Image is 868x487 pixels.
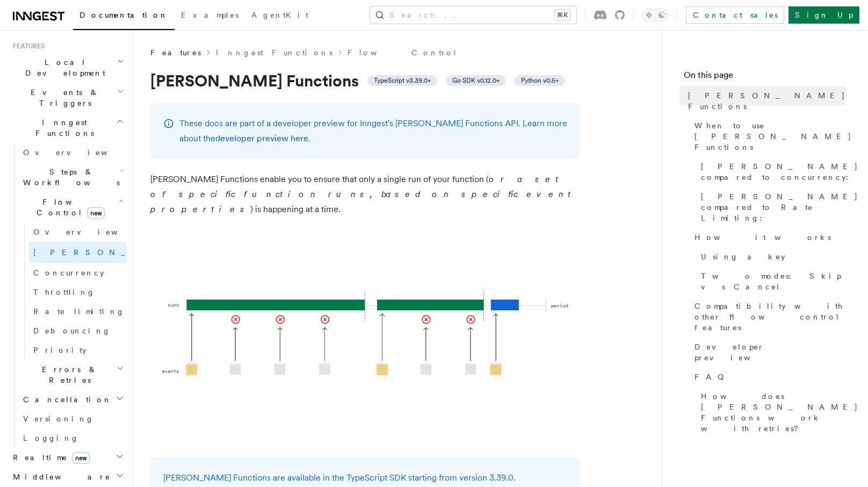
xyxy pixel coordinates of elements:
a: Concurrency [29,263,126,282]
a: Examples [175,3,245,29]
button: Cancellation [19,390,126,409]
a: Overview [29,222,126,242]
span: Realtime [9,452,90,463]
span: Cancellation [19,394,112,405]
span: Two modes: Skip vs Cancel [701,271,847,292]
span: Features [150,47,201,58]
button: Local Development [9,53,126,83]
a: FAQ [690,367,847,387]
button: Flow Controlnew [19,192,126,222]
div: Inngest Functions [9,143,126,448]
span: Developer preview [695,341,847,363]
a: Debouncing [29,321,126,340]
span: Throttling [33,288,95,296]
button: Events & Triggers [9,83,126,113]
a: AgentKit [245,3,315,29]
div: Flow Controlnew [19,222,126,360]
span: Errors & Retries [19,364,117,386]
span: Documentation [79,11,168,19]
kbd: ⌘K [555,10,570,20]
h1: [PERSON_NAME] Functions [150,71,580,90]
span: Using a key [701,251,785,262]
button: Inngest Functions [9,113,126,143]
a: How it works [690,228,847,247]
h4: On this page [684,69,847,86]
a: Using a key [697,247,847,266]
span: Overview [23,148,134,157]
span: FAQ [695,372,729,382]
a: Developer preview [690,337,847,367]
span: Compatibility with other flow control features [695,301,847,333]
a: Two modes: Skip vs Cancel [697,266,847,296]
span: AgentKit [251,11,308,19]
span: How does [PERSON_NAME] Functions work with retries? [701,391,858,434]
button: Search...⌘K [370,6,576,24]
a: How does [PERSON_NAME] Functions work with retries? [697,387,847,438]
span: Concurrency [33,268,104,277]
a: [PERSON_NAME] Functions [684,86,847,116]
a: Contact sales [686,6,784,24]
span: Middleware [9,471,111,482]
span: TypeScript v3.39.0+ [374,76,431,85]
span: Examples [181,11,238,19]
p: These docs are part of a developer preview for Inngest's [PERSON_NAME] Functions API. Learn more ... [179,116,567,146]
span: [PERSON_NAME] Functions [688,90,847,112]
span: Logging [23,434,79,442]
a: Versioning [19,409,126,428]
a: [PERSON_NAME] [29,242,126,263]
span: [PERSON_NAME] compared to Rate Limiting: [701,191,858,223]
a: Throttling [29,282,126,302]
p: [PERSON_NAME] Functions are available in the TypeScript SDK starting from version 3.39.0. [163,470,567,485]
p: [PERSON_NAME] Functions enable you to ensure that only a single run of your function ( ) is happe... [150,172,580,217]
span: Versioning [23,415,94,423]
a: Inngest Functions [216,47,332,58]
img: Singleton Functions only process one run at a time. [150,230,580,445]
span: Steps & Workflows [19,166,120,188]
span: Debouncing [33,326,111,335]
em: or a set of specific function runs, based on specific event properties [150,174,576,214]
span: new [87,207,105,219]
span: new [72,452,90,464]
span: Features [9,42,45,50]
a: Compatibility with other flow control features [690,296,847,337]
button: Errors & Retries [19,360,126,390]
a: developer preview here [215,133,308,143]
a: Overview [19,143,126,162]
span: When to use [PERSON_NAME] Functions [695,120,852,152]
span: Flow Control [19,197,118,218]
button: Realtimenew [9,448,126,467]
span: [PERSON_NAME] compared to concurrency: [701,161,858,183]
button: Steps & Workflows [19,162,126,192]
span: Go SDK v0.12.0+ [452,76,500,85]
span: Events & Triggers [9,87,117,108]
a: Logging [19,428,126,448]
a: When to use [PERSON_NAME] Functions [690,116,847,157]
a: Priority [29,340,126,360]
a: Documentation [73,3,175,30]
a: Flow Control [348,47,458,58]
a: [PERSON_NAME] compared to Rate Limiting: [697,187,847,228]
span: Overview [33,228,144,236]
span: Priority [33,346,86,354]
a: Rate limiting [29,302,126,321]
button: Middleware [9,467,126,486]
span: Inngest Functions [9,117,116,139]
a: Sign Up [789,6,859,24]
span: Python v0.5+ [521,76,559,85]
span: Rate limiting [33,307,125,316]
span: Local Development [9,57,117,78]
span: How it works [695,232,831,243]
button: Toggle dark mode [642,9,668,21]
span: [PERSON_NAME] [33,248,191,257]
a: [PERSON_NAME] compared to concurrency: [697,157,847,187]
